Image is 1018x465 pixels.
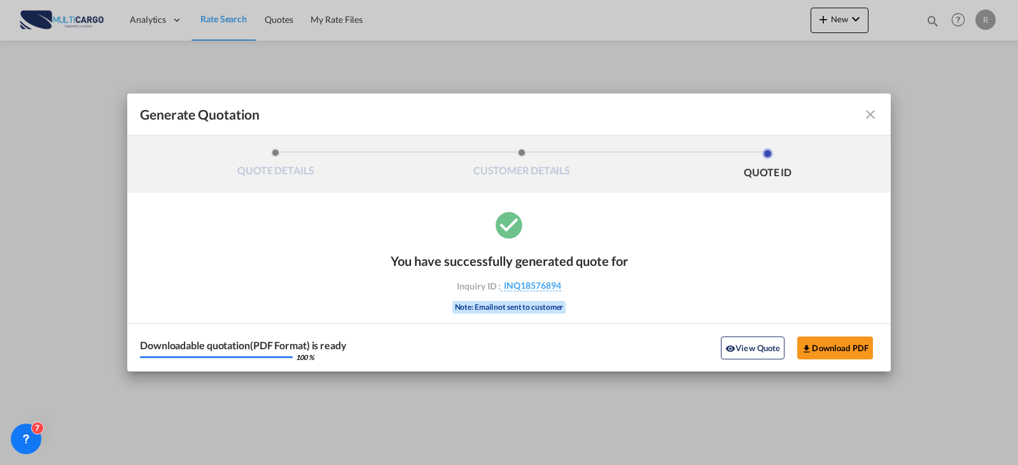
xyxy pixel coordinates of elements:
[140,340,347,350] div: Downloadable quotation(PDF Format) is ready
[452,301,566,314] div: Note: Email not sent to customer
[127,94,891,371] md-dialog: Generate QuotationQUOTE ...
[153,148,399,183] li: QUOTE DETAILS
[501,280,561,291] span: INQ18576894
[797,337,873,359] button: Download PDF
[435,280,583,291] div: Inquiry ID :
[140,106,260,123] span: Generate Quotation
[863,107,878,122] md-icon: icon-close fg-AAA8AD cursor m-0
[296,354,314,361] div: 100 %
[802,344,812,354] md-icon: icon-download
[721,337,784,359] button: icon-eyeView Quote
[725,344,736,354] md-icon: icon-eye
[391,253,628,268] div: You have successfully generated quote for
[493,209,525,240] md-icon: icon-checkbox-marked-circle
[645,148,891,183] li: QUOTE ID
[399,148,645,183] li: CUSTOMER DETAILS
